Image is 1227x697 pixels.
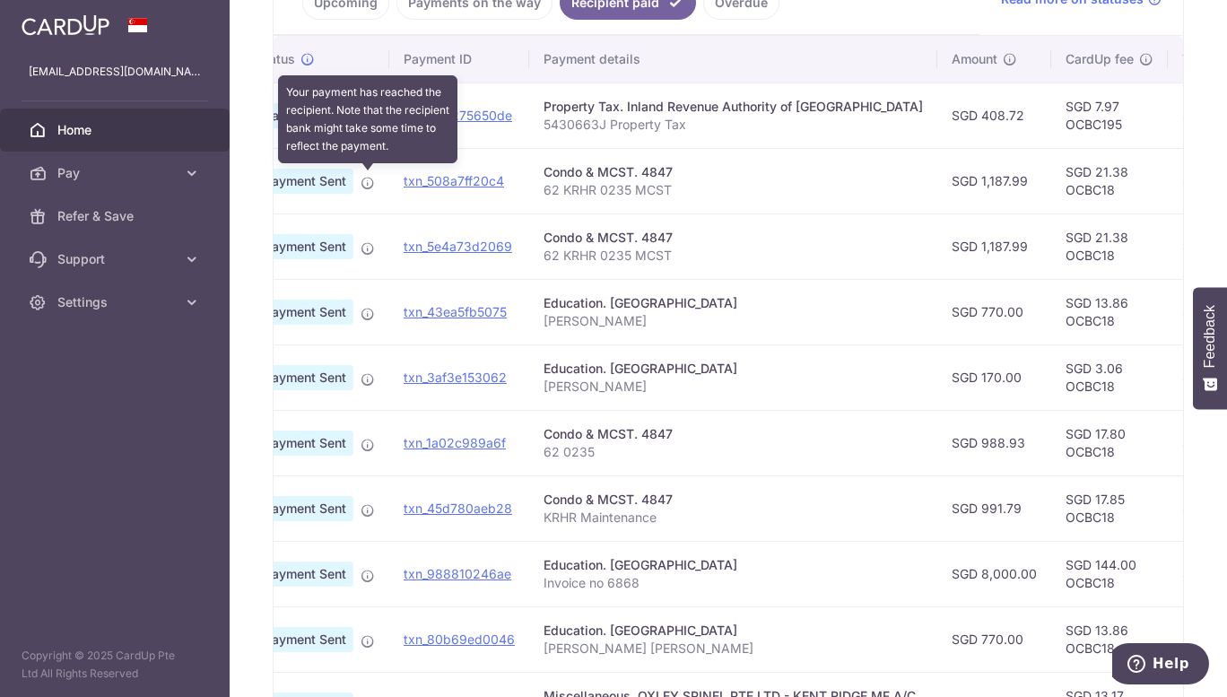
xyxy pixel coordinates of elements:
[1051,213,1168,279] td: SGD 21.38 OCBC18
[1193,287,1227,409] button: Feedback - Show survey
[404,501,512,516] a: txn_45d780aeb28
[404,435,506,450] a: txn_1a02c989a6f
[937,83,1051,148] td: SGD 408.72
[1051,344,1168,410] td: SGD 3.06 OCBC18
[544,640,923,658] p: [PERSON_NAME] [PERSON_NAME]
[57,293,176,311] span: Settings
[57,121,176,139] span: Home
[1051,606,1168,672] td: SGD 13.86 OCBC18
[1112,643,1209,688] iframe: Opens a widget where you can find more information
[257,496,353,521] span: Payment Sent
[544,98,923,116] div: Property Tax. Inland Revenue Authority of [GEOGRAPHIC_DATA]
[544,229,923,247] div: Condo & MCST. 4847
[57,207,176,225] span: Refer & Save
[257,50,295,68] span: Status
[544,294,923,312] div: Education. [GEOGRAPHIC_DATA]
[1051,541,1168,606] td: SGD 144.00 OCBC18
[22,14,109,36] img: CardUp
[257,562,353,587] span: Payment Sent
[544,574,923,592] p: Invoice no 6868
[57,164,176,182] span: Pay
[257,431,353,456] span: Payment Sent
[257,234,353,259] span: Payment Sent
[1051,475,1168,541] td: SGD 17.85 OCBC18
[952,50,997,68] span: Amount
[278,75,457,163] div: Your payment has reached the recipient. Note that the recipient bank might take some time to refl...
[404,566,511,581] a: txn_988810246ae
[1051,410,1168,475] td: SGD 17.80 OCBC18
[257,365,353,390] span: Payment Sent
[1202,305,1218,368] span: Feedback
[404,632,515,647] a: txn_80b69ed0046
[544,509,923,527] p: KRHR Maintenance
[937,475,1051,541] td: SGD 991.79
[257,627,353,652] span: Payment Sent
[404,304,507,319] a: txn_43ea5fb5075
[937,606,1051,672] td: SGD 770.00
[937,410,1051,475] td: SGD 988.93
[937,541,1051,606] td: SGD 8,000.00
[544,181,923,199] p: 62 KRHR 0235 MCST
[544,360,923,378] div: Education. [GEOGRAPHIC_DATA]
[544,622,923,640] div: Education. [GEOGRAPHIC_DATA]
[529,36,937,83] th: Payment details
[29,63,201,81] p: [EMAIL_ADDRESS][DOMAIN_NAME]
[937,213,1051,279] td: SGD 1,187.99
[937,148,1051,213] td: SGD 1,187.99
[257,169,353,194] span: Payment Sent
[389,36,529,83] th: Payment ID
[544,556,923,574] div: Education. [GEOGRAPHIC_DATA]
[544,425,923,443] div: Condo & MCST. 4847
[404,173,504,188] a: txn_508a7ff20c4
[544,491,923,509] div: Condo & MCST. 4847
[404,239,512,254] a: txn_5e4a73d2069
[544,378,923,396] p: [PERSON_NAME]
[404,370,507,385] a: txn_3af3e153062
[937,344,1051,410] td: SGD 170.00
[937,279,1051,344] td: SGD 770.00
[257,300,353,325] span: Payment Sent
[1066,50,1134,68] span: CardUp fee
[1051,279,1168,344] td: SGD 13.86 OCBC18
[544,312,923,330] p: [PERSON_NAME]
[404,108,512,123] a: txn_989275650de
[1051,83,1168,148] td: SGD 7.97 OCBC195
[544,116,923,134] p: 5430663J Property Tax
[57,250,176,268] span: Support
[544,163,923,181] div: Condo & MCST. 4847
[1051,148,1168,213] td: SGD 21.38 OCBC18
[544,247,923,265] p: 62 KRHR 0235 MCST
[544,443,923,461] p: 62 0235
